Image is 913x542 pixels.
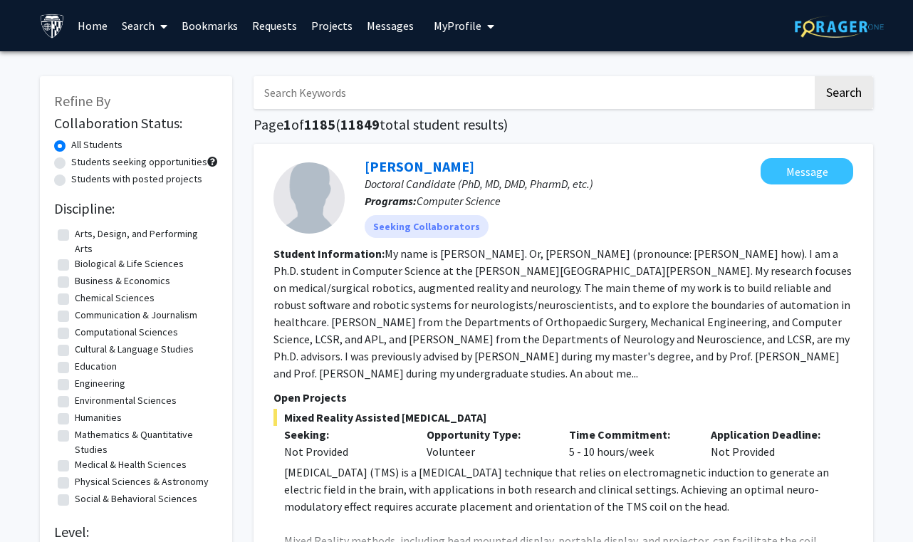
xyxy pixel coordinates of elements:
b: Programs: [365,194,417,208]
p: Opportunity Type: [427,426,548,443]
fg-read-more: My name is [PERSON_NAME]. Or, [PERSON_NAME] (pronounce: [PERSON_NAME] how). I am a Ph.D. student ... [273,246,852,380]
h2: Level: [54,523,218,541]
a: [PERSON_NAME] [365,157,474,175]
button: Message Yihao Liu [761,158,853,184]
span: 11849 [340,115,380,133]
input: Search Keywords [254,76,813,109]
label: Environmental Sciences [75,393,177,408]
img: ForagerOne Logo [795,16,884,38]
a: Bookmarks [174,1,245,51]
span: 1185 [304,115,335,133]
a: Home [71,1,115,51]
label: Biological & Life Sciences [75,256,184,271]
label: Medical & Health Sciences [75,457,187,472]
label: Education [75,359,117,374]
span: [MEDICAL_DATA] (TMS) is a [MEDICAL_DATA] technique that relies on electromagnetic induction to ge... [284,465,829,514]
iframe: Chat [11,478,61,531]
a: Projects [304,1,360,51]
label: Communication & Journalism [75,308,197,323]
label: All Students [71,137,122,152]
a: Messages [360,1,421,51]
button: Search [815,76,873,109]
label: Arts, Design, and Performing Arts [75,226,214,256]
img: Johns Hopkins University Logo [40,14,65,38]
p: Time Commitment: [569,426,690,443]
label: Business & Economics [75,273,170,288]
div: Not Provided [700,426,842,460]
label: Students with posted projects [71,172,202,187]
label: Chemical Sciences [75,291,155,306]
label: Cultural & Language Studies [75,342,194,357]
a: Search [115,1,174,51]
p: Seeking: [284,426,405,443]
span: Doctoral Candidate (PhD, MD, DMD, PharmD, etc.) [365,177,593,191]
a: Requests [245,1,304,51]
span: Mixed Reality Assisted [MEDICAL_DATA] [273,409,853,426]
h1: Page of ( total student results) [254,116,873,133]
label: Social & Behavioral Sciences [75,491,197,506]
span: 1 [283,115,291,133]
span: Refine By [54,92,110,110]
label: Humanities [75,410,122,425]
span: My Profile [434,19,481,33]
label: Mathematics & Quantitative Studies [75,427,214,457]
p: Application Deadline: [711,426,832,443]
mat-chip: Seeking Collaborators [365,215,489,238]
label: Students seeking opportunities [71,155,207,170]
label: Computational Sciences [75,325,178,340]
label: Physical Sciences & Astronomy [75,474,209,489]
span: Computer Science [417,194,501,208]
h2: Collaboration Status: [54,115,218,132]
div: Not Provided [284,443,405,460]
div: Volunteer [416,426,558,460]
label: Engineering [75,376,125,391]
b: Student Information: [273,246,385,261]
div: 5 - 10 hours/week [558,426,701,460]
h2: Discipline: [54,200,218,217]
span: Open Projects [273,390,347,405]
